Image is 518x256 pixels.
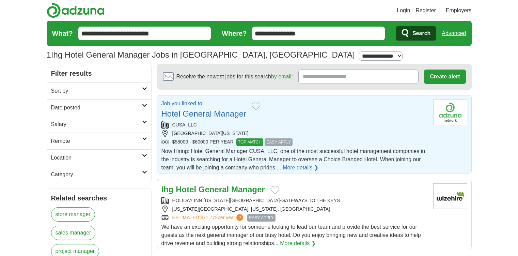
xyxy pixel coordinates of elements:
[161,185,174,194] strong: Ihg
[446,6,472,15] a: Employers
[199,185,229,194] strong: General
[161,224,421,246] span: We have an exciting opportunity for someone looking to lead our team and provide the best service...
[47,99,151,116] a: Date posted
[412,27,430,40] span: Search
[271,74,292,79] a: by email
[176,73,293,81] span: Receive the newest jobs for this search :
[51,137,142,145] h2: Remote
[51,104,142,112] h2: Date posted
[161,130,428,137] div: [GEOGRAPHIC_DATA][US_STATE]
[161,197,428,204] div: HOLIDAY INN [US_STATE][GEOGRAPHIC_DATA]-GATEWAYS TO THE KEYS
[415,6,436,15] a: Register
[47,82,151,99] a: Sort by
[51,207,95,222] a: store manager
[424,70,466,84] button: Create alert
[172,214,245,222] a: ESTIMATED:$71,772per year?
[280,239,316,247] a: More details ❯
[161,185,265,194] a: Ihg Hotel General Manager
[231,185,265,194] strong: Manager
[442,27,466,40] a: Advanced
[51,120,142,129] h2: Salary
[236,214,243,221] span: ?
[51,87,142,95] h2: Sort by
[433,183,467,209] img: Company logo
[200,215,218,220] span: $71,772
[47,149,151,166] a: Location
[161,100,246,108] p: Job you linked to:
[270,186,279,194] button: Add to favorite jobs
[161,109,246,118] a: Hotel General Manager
[47,50,355,59] h1: Ihg Hotel General Manager Jobs in [GEOGRAPHIC_DATA], [GEOGRAPHIC_DATA]
[396,26,436,41] button: Search
[397,6,410,15] a: Login
[283,164,318,172] a: More details ❯
[236,138,263,146] span: TOP MATCH
[51,226,96,240] a: sales manager
[47,64,151,82] h2: Filter results
[247,214,275,222] span: EASY APPLY
[433,100,467,125] img: Company logo
[47,133,151,149] a: Remote
[52,28,73,39] label: What?
[47,116,151,133] a: Salary
[252,102,261,110] button: Add to favorite jobs
[51,154,142,162] h2: Location
[161,206,428,213] div: [US_STATE][GEOGRAPHIC_DATA], [US_STATE], [GEOGRAPHIC_DATA]
[265,138,293,146] span: EASY APPLY
[161,148,425,170] span: Now Hiring: Hotel General Manager CUSA, LLC, one of the most successful hotel management companie...
[51,193,147,203] h2: Related searches
[47,3,105,18] img: Adzuna logo
[176,185,196,194] strong: Hotel
[51,170,142,179] h2: Category
[222,28,247,39] label: Where?
[47,166,151,183] a: Category
[161,121,428,129] div: CUSA, LLC
[47,49,51,61] span: 1
[161,138,428,146] div: $58000 - $60000 PER YEAR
